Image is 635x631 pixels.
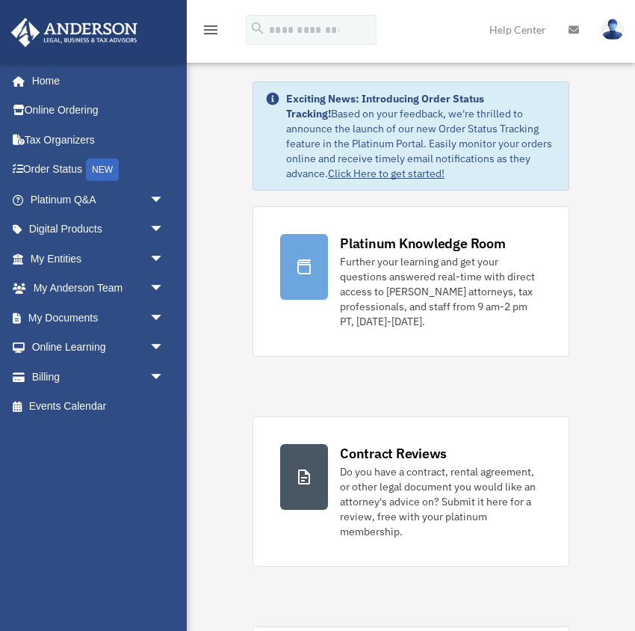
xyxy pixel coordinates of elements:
span: arrow_drop_down [149,274,179,304]
a: Order StatusNEW [10,155,187,185]
a: Contract Reviews Do you have a contract, rental agreement, or other legal document you would like... [253,416,569,567]
div: Do you have a contract, rental agreement, or other legal document you would like an attorney's ad... [340,464,542,539]
a: Online Learningarrow_drop_down [10,333,187,363]
a: My Anderson Teamarrow_drop_down [10,274,187,304]
a: menu [202,26,220,39]
span: arrow_drop_down [149,215,179,245]
span: arrow_drop_down [149,362,179,393]
span: arrow_drop_down [149,185,179,215]
span: arrow_drop_down [149,333,179,363]
img: Anderson Advisors Platinum Portal [7,18,142,47]
div: Based on your feedback, we're thrilled to announce the launch of our new Order Status Tracking fe... [286,91,557,181]
div: NEW [86,158,119,181]
strong: Exciting News: Introducing Order Status Tracking! [286,92,484,120]
span: arrow_drop_down [149,244,179,274]
a: Tax Organizers [10,125,187,155]
img: User Pic [601,19,624,40]
a: My Entitiesarrow_drop_down [10,244,187,274]
a: Platinum Q&Aarrow_drop_down [10,185,187,215]
div: Platinum Knowledge Room [340,234,506,253]
a: My Documentsarrow_drop_down [10,303,187,333]
a: Home [10,66,179,96]
a: Click Here to get started! [328,167,444,180]
div: Contract Reviews [340,444,447,463]
a: Platinum Knowledge Room Further your learning and get your questions answered real-time with dire... [253,206,569,357]
div: Further your learning and get your questions answered real-time with direct access to [PERSON_NAM... [340,254,542,329]
i: menu [202,21,220,39]
a: Billingarrow_drop_down [10,362,187,392]
a: Events Calendar [10,392,187,422]
a: Online Ordering [10,96,187,126]
i: search [250,20,266,37]
a: Digital Productsarrow_drop_down [10,215,187,244]
span: arrow_drop_down [149,303,179,333]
